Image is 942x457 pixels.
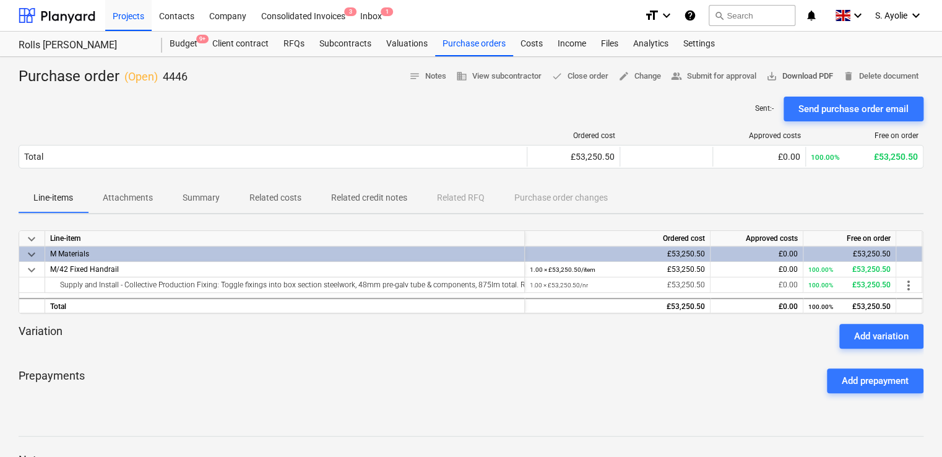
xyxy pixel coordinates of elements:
[404,67,451,86] button: Notes
[671,71,682,82] span: people_alt
[842,373,909,389] div: Add prepayment
[551,71,563,82] span: done
[808,266,833,273] small: 100.00%
[644,8,659,23] i: format_size
[530,266,595,273] small: 1.00 × £53,250.50 / item
[808,282,833,289] small: 100.00%
[532,152,615,162] div: £53,250.50
[205,32,276,56] a: Client contract
[551,69,608,84] span: Close order
[718,131,801,140] div: Approved costs
[456,71,467,82] span: business
[843,69,918,84] span: Delete document
[613,67,666,86] button: Change
[19,67,188,87] div: Purchase order
[676,32,722,56] a: Settings
[456,69,542,84] span: View subcontractor
[19,324,63,349] p: Variation
[312,32,379,56] a: Subcontracts
[808,262,891,277] div: £53,250.50
[24,247,39,262] span: keyboard_arrow_down
[24,152,43,162] div: Total
[659,8,674,23] i: keyboard_arrow_down
[124,69,158,84] p: ( Open )
[525,231,711,246] div: Ordered cost
[530,246,705,262] div: £53,250.50
[808,277,891,293] div: £53,250.50
[803,231,896,246] div: Free on order
[715,262,798,277] div: £0.00
[276,32,312,56] a: RFQs
[843,71,854,82] span: delete
[530,299,705,315] div: £53,250.50
[618,69,661,84] span: Change
[435,32,513,56] a: Purchase orders
[163,69,188,84] p: 4446
[715,299,798,315] div: £0.00
[409,69,446,84] span: Notes
[875,11,907,20] span: S. Ayolie
[711,231,803,246] div: Approved costs
[880,398,942,457] iframe: Chat Widget
[196,35,209,43] span: 9+
[709,5,795,26] button: Search
[811,153,840,162] small: 100.00%
[50,265,119,274] span: M/42 Fixed Handrail
[808,303,833,310] small: 100.00%
[379,32,435,56] a: Valuations
[19,39,147,52] div: Rolls [PERSON_NAME]
[45,231,525,246] div: Line-item
[513,32,550,56] a: Costs
[684,8,696,23] i: Knowledge base
[805,8,818,23] i: notifications
[183,191,220,204] p: Summary
[766,69,833,84] span: Download PDF
[714,11,724,20] span: search
[811,152,918,162] div: £53,250.50
[718,152,800,162] div: £0.00
[103,191,153,204] p: Attachments
[530,262,705,277] div: £53,250.50
[618,71,629,82] span: edit
[249,191,301,204] p: Related costs
[854,328,909,344] div: Add variation
[839,324,923,349] button: Add variation
[666,67,761,86] button: Submit for approval
[50,277,519,292] div: Supply and Install - Collective Production Fixing: Toggle fixings into box section steelwork, 48m...
[45,298,525,313] div: Total
[594,32,626,56] a: Files
[162,32,205,56] div: Budget
[784,97,923,121] button: Send purchase order email
[381,7,393,16] span: 1
[715,277,798,293] div: £0.00
[451,67,547,86] button: View subcontractor
[626,32,676,56] a: Analytics
[838,67,923,86] button: Delete document
[24,263,39,277] span: keyboard_arrow_down
[550,32,594,56] a: Income
[850,8,865,23] i: keyboard_arrow_down
[547,67,613,86] button: Close order
[811,131,918,140] div: Free on order
[827,368,923,393] button: Add prepayment
[901,278,916,293] span: more_vert
[808,299,891,315] div: £53,250.50
[50,246,519,261] div: M Materials
[530,277,705,293] div: £53,250.50
[331,191,407,204] p: Related credit notes
[761,67,838,86] button: Download PDF
[19,368,85,393] p: Prepayments
[909,8,923,23] i: keyboard_arrow_down
[798,101,909,117] div: Send purchase order email
[33,191,73,204] p: Line-items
